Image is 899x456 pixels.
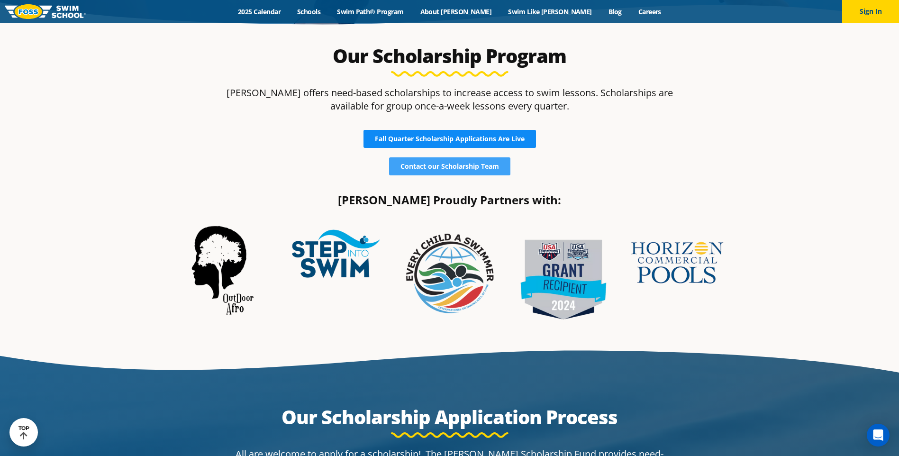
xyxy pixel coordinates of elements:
div: TOP [18,425,29,440]
h4: [PERSON_NAME] Proudly Partners with: [170,194,729,206]
div: Open Intercom Messenger [867,424,890,447]
a: About [PERSON_NAME] [412,7,500,16]
img: FOSS Swim School Logo [5,4,86,19]
a: Fall Quarter Scholarship Applications Are Live [363,130,536,148]
a: Swim Path® Program [329,7,412,16]
p: [PERSON_NAME] offers need-based scholarships to increase access to swim lessons. Scholarships are... [226,86,673,113]
span: Contact our Scholarship Team [400,163,499,170]
a: Blog [600,7,630,16]
a: Contact our Scholarship Team [389,157,510,175]
a: 2025 Calendar [230,7,289,16]
h2: Our Scholarship Application Process [226,406,673,429]
a: Careers [630,7,669,16]
a: Swim Like [PERSON_NAME] [500,7,600,16]
span: Fall Quarter Scholarship Applications Are Live [375,136,525,142]
h2: Our Scholarship Program [226,45,673,67]
a: Schools [289,7,329,16]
